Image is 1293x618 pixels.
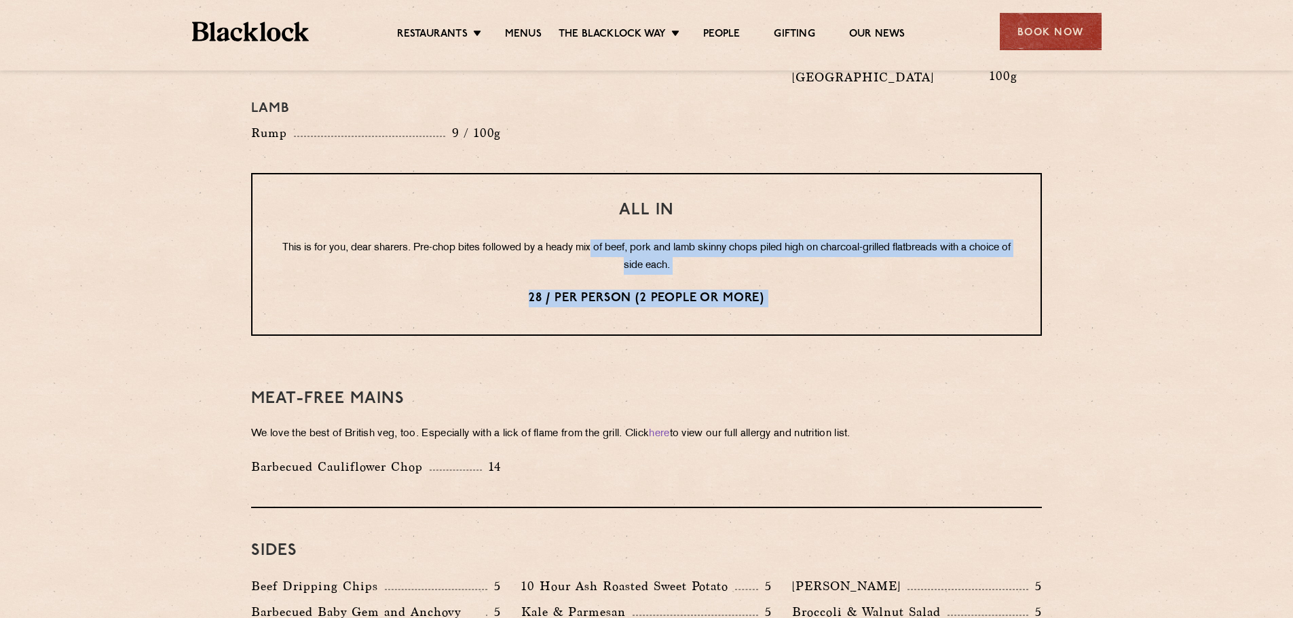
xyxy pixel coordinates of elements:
a: People [703,28,740,43]
a: Menus [505,28,542,43]
p: Barbecued Cauliflower Chop [251,457,430,476]
p: 9 / 100g [445,124,502,142]
h3: All In [280,201,1013,219]
p: 5 [487,577,501,595]
p: 5 [758,577,772,595]
p: This is for you, dear sharers. Pre-chop bites followed by a heady mix of beef, pork and lamb skin... [280,239,1013,275]
p: [PERSON_NAME] [792,577,907,596]
h4: Lamb [251,100,1042,117]
p: 10 Hour Ash Roasted Sweet Potato [521,577,735,596]
p: 14 [482,458,502,476]
p: Rump [251,123,294,142]
a: here [649,429,669,439]
h3: Sides [251,542,1042,560]
p: Beef Dripping Chips [251,577,385,596]
p: 5 [1028,577,1042,595]
img: BL_Textured_Logo-footer-cropped.svg [192,22,310,41]
p: We love the best of British veg, too. Especially with a lick of flame from the grill. Click to vi... [251,425,1042,444]
a: Restaurants [397,28,468,43]
div: Book Now [1000,13,1102,50]
p: 28 / per person (2 people or more) [280,290,1013,307]
a: Gifting [774,28,814,43]
a: The Blacklock Way [559,28,666,43]
a: Our News [849,28,905,43]
h3: Meat-Free mains [251,390,1042,408]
